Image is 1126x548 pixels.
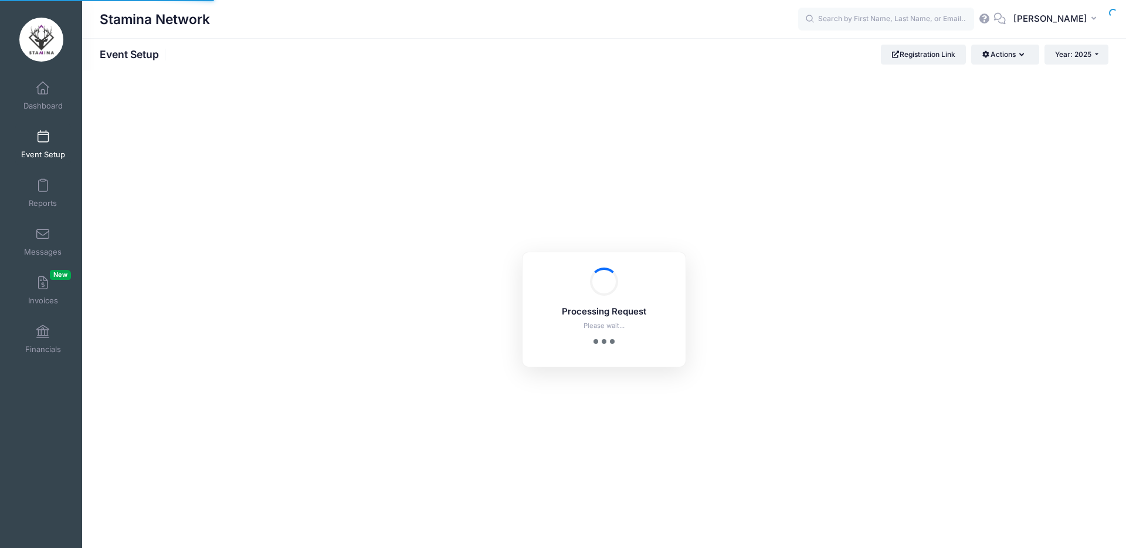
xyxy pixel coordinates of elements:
a: Registration Link [881,45,966,65]
a: InvoicesNew [15,270,71,311]
span: Messages [24,247,62,257]
span: Year: 2025 [1055,50,1091,59]
a: Reports [15,172,71,214]
a: Messages [15,221,71,262]
h1: Stamina Network [100,6,210,33]
span: Event Setup [21,150,65,160]
button: [PERSON_NAME] [1006,6,1108,33]
span: New [50,270,71,280]
span: Dashboard [23,101,63,111]
h1: Event Setup [100,48,169,60]
span: Invoices [28,296,58,306]
h5: Processing Request [538,307,670,317]
span: Financials [25,344,61,354]
button: Year: 2025 [1044,45,1108,65]
span: [PERSON_NAME] [1013,12,1087,25]
img: Stamina Network [19,18,63,62]
span: Reports [29,198,57,208]
a: Financials [15,319,71,360]
a: Event Setup [15,124,71,165]
button: Actions [971,45,1039,65]
a: Dashboard [15,75,71,116]
p: Please wait... [538,321,670,331]
input: Search by First Name, Last Name, or Email... [798,8,974,31]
